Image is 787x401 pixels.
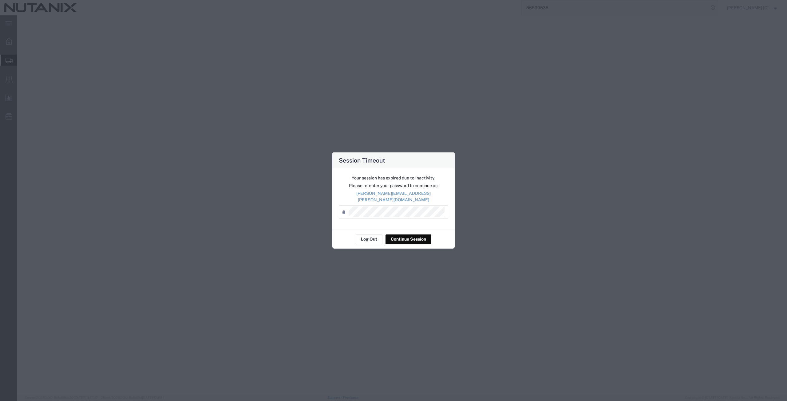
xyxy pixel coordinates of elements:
[339,190,448,203] p: [PERSON_NAME][EMAIL_ADDRESS][PERSON_NAME][DOMAIN_NAME]
[339,175,448,181] p: Your session has expired due to inactivity.
[386,234,431,244] button: Continue Session
[356,234,382,244] button: Log Out
[339,156,385,165] h4: Session Timeout
[339,183,448,189] p: Please re-enter your password to continue as:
